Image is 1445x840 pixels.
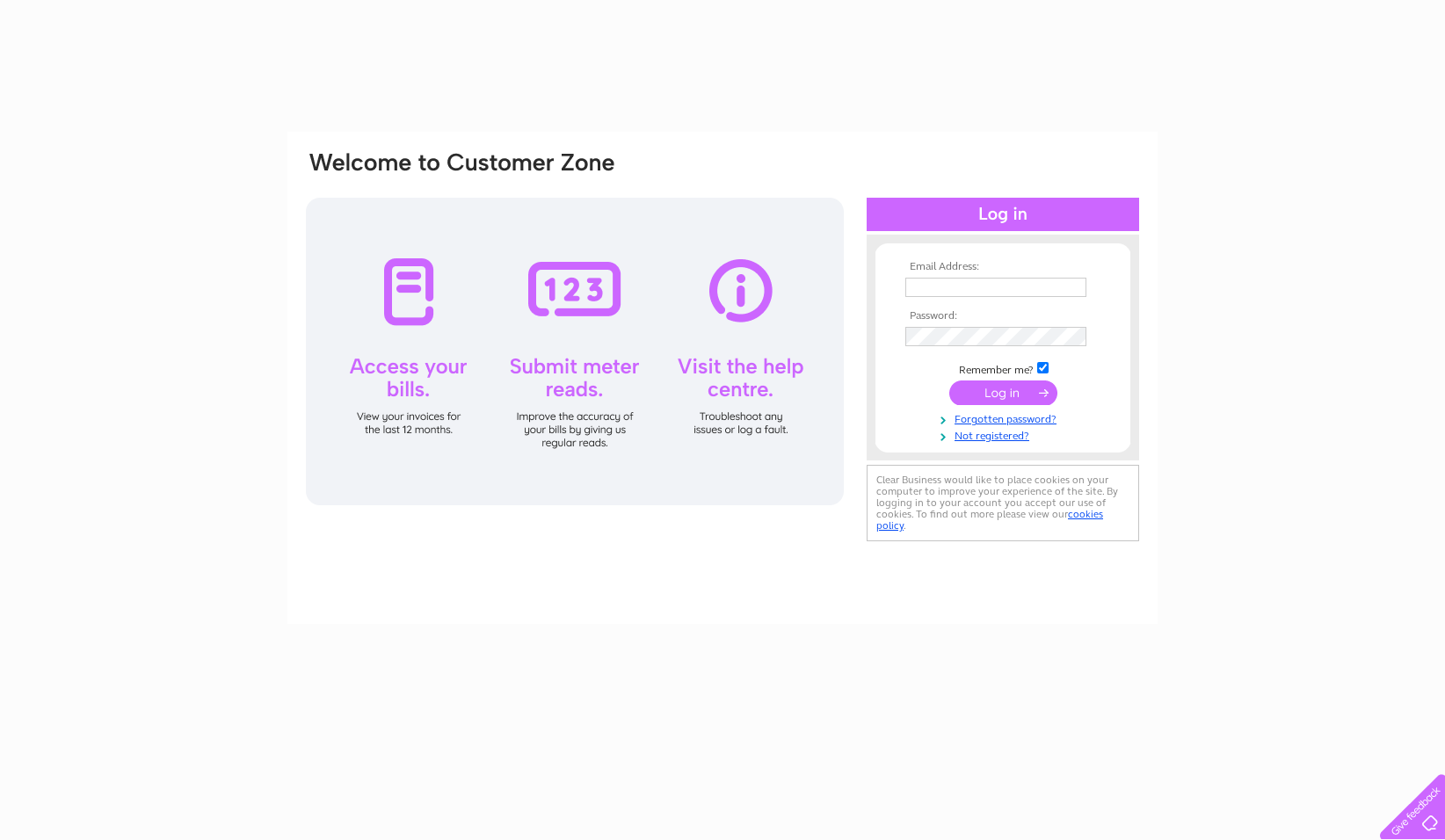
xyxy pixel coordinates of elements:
[905,409,1105,426] a: Forgotten password?
[901,261,1105,273] th: Email Address:
[901,310,1105,322] th: Password:
[901,359,1105,377] td: Remember me?
[905,426,1105,443] a: Not registered?
[949,380,1057,405] input: Submit
[876,508,1103,532] a: cookies policy
[867,465,1139,541] div: Clear Business would like to place cookies on your computer to improve your experience of the sit...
